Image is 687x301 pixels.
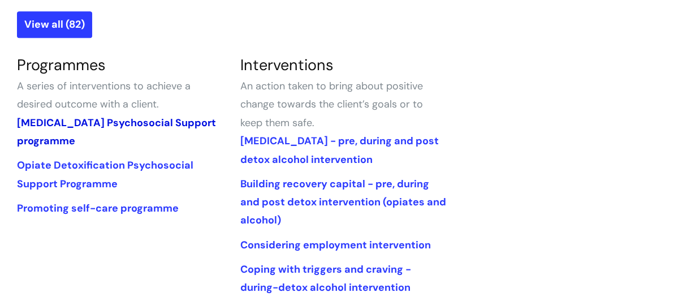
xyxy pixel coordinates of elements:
[240,55,334,75] a: Interventions
[17,55,106,75] a: Programmes
[17,116,216,148] a: [MEDICAL_DATA] Psychosocial Support programme
[240,238,431,252] a: Considering employment intervention
[240,177,446,227] a: Building recovery capital - pre, during and post detox intervention (opiates and alcohol)
[17,79,191,111] span: A series of interventions to achieve a desired outcome with a client.
[240,134,439,166] a: [MEDICAL_DATA] - pre, during and post detox alcohol intervention
[240,263,411,294] a: Coping with triggers and craving - during-detox alcohol intervention
[17,201,179,215] a: Promoting self-care programme
[240,79,423,130] span: An action taken to bring about positive change towards the client’s goals or to keep them safe.
[17,11,92,37] a: View all (82)
[17,158,193,190] a: Opiate Detoxification Psychosocial Support Programme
